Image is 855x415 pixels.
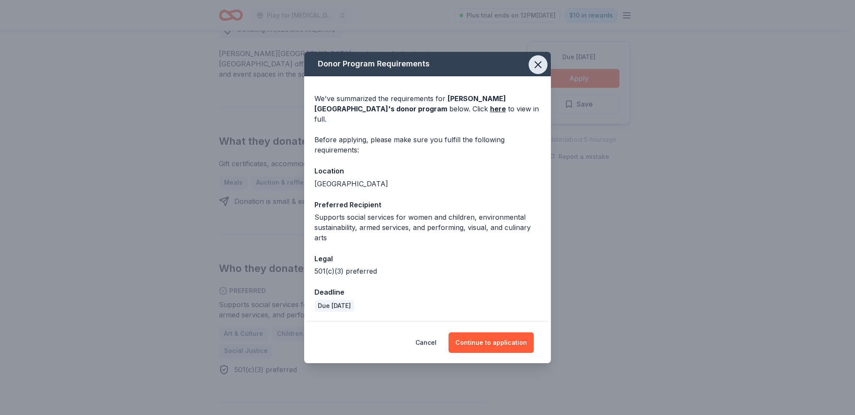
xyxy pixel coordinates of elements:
[314,165,541,176] div: Location
[314,199,541,210] div: Preferred Recipient
[314,266,541,276] div: 501(c)(3) preferred
[314,300,354,312] div: Due [DATE]
[314,134,541,155] div: Before applying, please make sure you fulfill the following requirements:
[314,212,541,243] div: Supports social services for women and children, environmental sustainability, armed services, an...
[314,179,541,189] div: [GEOGRAPHIC_DATA]
[304,52,551,76] div: Donor Program Requirements
[314,287,541,298] div: Deadline
[314,93,541,124] div: We've summarized the requirements for below. Click to view in full.
[314,253,541,264] div: Legal
[448,332,534,353] button: Continue to application
[416,332,436,353] button: Cancel
[490,104,506,114] a: here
